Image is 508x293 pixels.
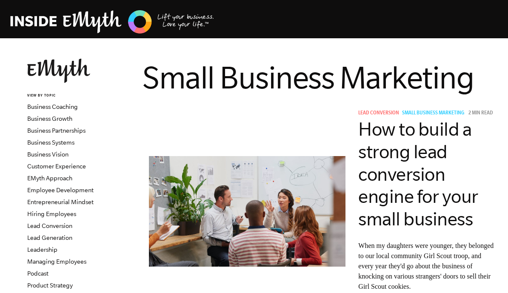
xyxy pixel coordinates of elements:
[27,59,90,83] img: EMyth
[358,241,495,292] p: When my daughters were younger, they belonged to our local community Girl Scout troop, and every ...
[27,115,72,122] a: Business Growth
[27,270,49,277] a: Podcast
[468,111,493,117] p: 2 min read
[27,175,72,182] a: EMyth Approach
[358,119,478,229] a: How to build a strong lead conversion engine for your small business
[27,246,57,253] a: Leadership
[10,9,214,35] img: EMyth Business Coaching
[402,111,464,117] span: Small Business Marketing
[27,222,72,229] a: Lead Conversion
[27,163,86,170] a: Customer Experience
[27,199,94,205] a: Entrepreneurial Mindset
[27,211,76,217] a: Hiring Employees
[402,111,467,117] a: Small Business Marketing
[358,111,402,117] a: Lead Conversion
[27,93,130,99] h6: VIEW BY TOPIC
[27,187,94,193] a: Employee Development
[27,151,68,158] a: Business Vision
[27,139,74,146] a: Business Systems
[358,111,399,117] span: Lead Conversion
[143,59,502,96] h1: Small Business Marketing
[27,234,72,241] a: Lead Generation
[465,252,508,293] iframe: Chat Widget
[27,127,86,134] a: Business Partnerships
[27,103,78,110] a: Business Coaching
[27,282,73,289] a: Product Strategy
[27,258,86,265] a: Managing Employees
